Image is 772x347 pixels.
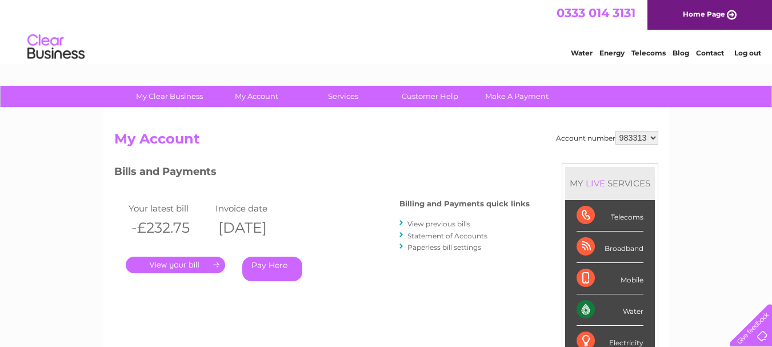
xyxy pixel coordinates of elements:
td: Invoice date [213,201,300,216]
a: Make A Payment [470,86,564,107]
th: -£232.75 [126,216,213,240]
div: Broadband [577,232,643,263]
a: . [126,257,225,273]
h2: My Account [114,131,658,153]
a: Log out [734,49,761,57]
a: Energy [599,49,625,57]
h4: Billing and Payments quick links [399,200,530,208]
div: Telecoms [577,200,643,232]
a: Statement of Accounts [407,232,487,240]
a: View previous bills [407,220,470,228]
div: Water [577,294,643,326]
div: LIVE [583,178,607,189]
a: Contact [696,49,724,57]
a: My Clear Business [122,86,217,107]
a: Water [571,49,593,57]
th: [DATE] [213,216,300,240]
a: Telecoms [631,49,666,57]
td: Your latest bill [126,201,213,216]
img: logo.png [27,30,85,65]
a: 0333 014 3131 [557,6,635,20]
div: MY SERVICES [565,167,655,200]
div: Mobile [577,263,643,294]
a: Paperless bill settings [407,243,481,252]
h3: Bills and Payments [114,163,530,184]
a: Pay Here [242,257,302,281]
a: Blog [673,49,689,57]
a: Services [296,86,390,107]
div: Account number [556,131,658,145]
a: Customer Help [383,86,477,107]
a: My Account [209,86,303,107]
div: Clear Business is a trading name of Verastar Limited (registered in [GEOGRAPHIC_DATA] No. 3667643... [117,6,657,55]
